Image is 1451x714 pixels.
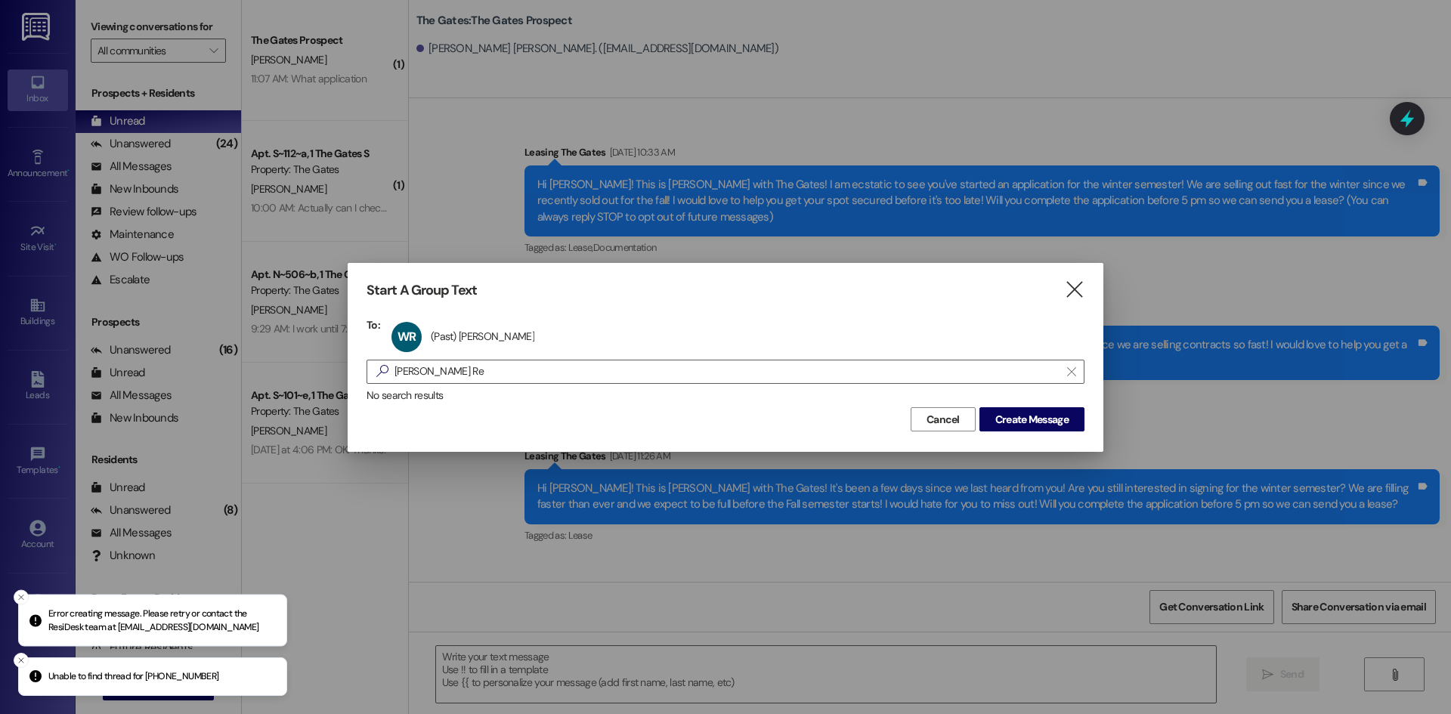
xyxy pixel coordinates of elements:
[367,282,477,299] h3: Start A Group Text
[979,407,1084,431] button: Create Message
[431,329,534,343] div: (Past) [PERSON_NAME]
[370,363,394,379] i: 
[995,412,1069,428] span: Create Message
[48,607,274,634] p: Error creating message. Please retry or contact the ResiDesk team at [EMAIL_ADDRESS][DOMAIN_NAME]
[367,318,380,332] h3: To:
[367,388,1084,403] div: No search results
[394,361,1060,382] input: Search for any contact or apartment
[14,653,29,668] button: Close toast
[398,329,416,345] span: WR
[1060,360,1084,383] button: Clear text
[48,670,219,684] p: Unable to find thread for [PHONE_NUMBER]
[911,407,976,431] button: Cancel
[927,412,960,428] span: Cancel
[14,590,29,605] button: Close toast
[1067,366,1075,378] i: 
[1064,282,1084,298] i: 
